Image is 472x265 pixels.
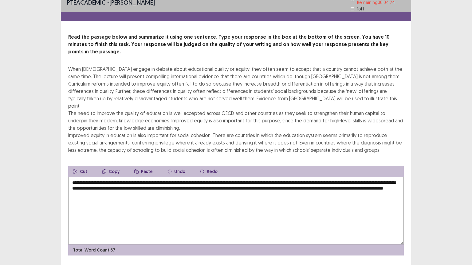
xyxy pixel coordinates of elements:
p: 1 of 1 [357,6,364,12]
p: Read the passage below and summarize it using one sentence. Type your response in the box at the ... [68,33,404,56]
p: Total Word Count: 67 [73,247,115,253]
button: Paste [129,166,158,177]
div: When [DEMOGRAPHIC_DATA] engage in debate about educational quality or equity, they often seem to ... [68,65,404,154]
button: Redo [195,166,222,177]
button: Copy [97,166,124,177]
button: Cut [68,166,92,177]
button: Undo [163,166,190,177]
